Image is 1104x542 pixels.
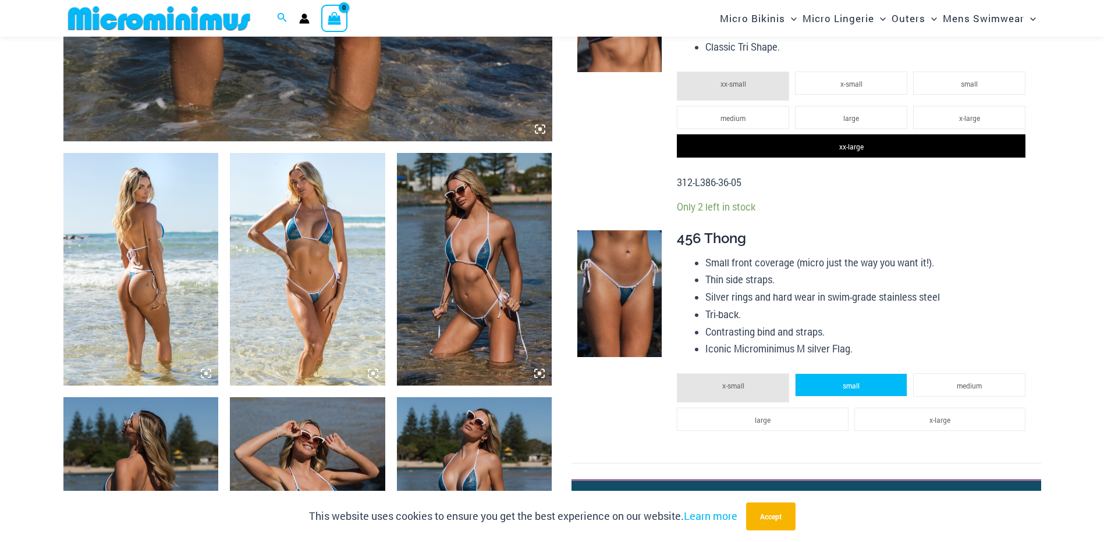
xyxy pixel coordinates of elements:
[277,11,287,26] a: Search icon link
[755,415,771,425] span: large
[854,408,1025,431] li: x-large
[705,340,1031,358] li: Iconic Microminimus M silver Flag.
[913,373,1025,397] li: medium
[705,271,1031,288] li: Thin side straps.
[959,113,980,123] span: x-large
[840,79,862,88] span: x-small
[1024,3,1036,33] span: Menu Toggle
[677,72,789,101] li: xx-small
[803,3,874,33] span: Micro Lingerie
[397,153,552,386] img: Waves Breaking Ocean 312 Top 456 Bottom
[677,106,789,129] li: medium
[720,3,785,33] span: Micro Bikinis
[684,509,737,523] a: Learn more
[705,288,1031,306] li: Silver rings and hard wear in swim-grade stainless steel
[940,3,1039,33] a: Mens SwimwearMenu ToggleMenu Toggle
[925,3,937,33] span: Menu Toggle
[889,3,940,33] a: OutersMenu ToggleMenu Toggle
[230,153,385,386] img: Waves Breaking Ocean 312 Top 456 Bottom
[843,113,859,123] span: large
[800,3,889,33] a: Micro LingerieMenu ToggleMenu Toggle
[705,254,1031,272] li: Small front coverage (micro just the way you want it!).
[913,106,1025,129] li: x-large
[720,113,746,123] span: medium
[677,134,1025,158] li: xx-large
[677,373,789,402] li: x-small
[705,38,1031,56] li: Classic Tri Shape.
[299,13,310,24] a: Account icon link
[795,72,907,95] li: x-small
[705,323,1031,341] li: Contrasting bind and straps.
[677,201,1031,213] p: Only 2 left in stock
[746,502,796,530] button: Accept
[929,415,950,425] span: x-large
[63,153,219,386] img: Waves Breaking Ocean 312 Top 456 Bottom
[63,5,255,31] img: MM SHOP LOGO FLAT
[722,381,744,390] span: x-small
[957,381,982,390] span: medium
[795,106,907,129] li: large
[785,3,797,33] span: Menu Toggle
[321,5,348,31] a: View Shopping Cart, empty
[874,3,886,33] span: Menu Toggle
[843,381,860,390] span: small
[715,2,1041,35] nav: Site Navigation
[677,174,1031,191] p: 312-L386-36-05
[677,230,746,247] span: 456 Thong
[717,3,800,33] a: Micro BikinisMenu ToggleMenu Toggle
[309,508,737,525] p: This website uses cookies to ensure you get the best experience on our website.
[795,373,907,397] li: small
[720,79,746,88] span: xx-small
[705,306,1031,323] li: Tri-back.
[839,142,864,151] span: xx-large
[943,3,1024,33] span: Mens Swimwear
[913,72,1025,95] li: small
[677,408,848,431] li: large
[577,230,662,357] img: Waves Breaking Ocean 456 Bottom
[892,3,925,33] span: Outers
[961,79,978,88] span: small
